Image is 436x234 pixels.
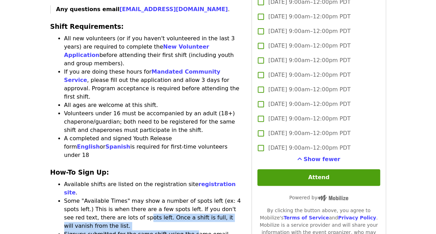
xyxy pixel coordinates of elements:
[77,143,100,150] a: English
[50,23,124,30] strong: Shift Requirements:
[64,43,209,58] a: New Volunteer Application
[268,100,350,108] span: [DATE] 9:00am–12:00pm PDT
[64,101,243,109] li: All ages are welcome at this shift.
[268,27,350,35] span: [DATE] 9:00am–12:00pm PDT
[268,144,350,152] span: [DATE] 9:00am–12:00pm PDT
[304,156,340,162] span: Show fewer
[268,71,350,79] span: [DATE] 9:00am–12:00pm PDT
[105,143,130,150] a: Spanish
[64,68,243,101] li: If you are doing these hours for , please fill out the application and allow 3 days for approval....
[338,215,376,220] a: Privacy Policy
[268,85,350,94] span: [DATE] 9:00am–12:00pm PDT
[64,197,243,230] li: Some "Available Times" may show a number of spots left (ex: 4 spots left.) This is when there are...
[289,195,348,200] span: Powered by
[119,6,228,12] a: [EMAIL_ADDRESS][DOMAIN_NAME]
[268,56,350,65] span: [DATE] 9:00am–12:00pm PDT
[317,195,348,201] img: Powered by Mobilize
[64,180,243,197] li: Available shifts are listed on the registration site .
[268,129,350,137] span: [DATE] 9:00am–12:00pm PDT
[50,169,109,176] strong: How-To Sign Up:
[64,134,243,159] li: A completed and signed Youth Release form or is required for first-time volunteers under 18
[297,155,340,164] button: See more timeslots
[64,109,243,134] li: Volunteers under 16 must be accompanied by an adult (18+) chaperone/guardian; both need to be reg...
[64,34,243,68] li: All new volunteers (or if you haven't volunteered in the last 3 years) are required to complete t...
[268,115,350,123] span: [DATE] 9:00am–12:00pm PDT
[283,215,329,220] a: Terms of Service
[56,6,228,12] strong: Any questions email
[56,5,243,14] p: .
[268,12,350,21] span: [DATE] 9:00am–12:00pm PDT
[268,42,350,50] span: [DATE] 9:00am–12:00pm PDT
[257,169,380,186] button: Attend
